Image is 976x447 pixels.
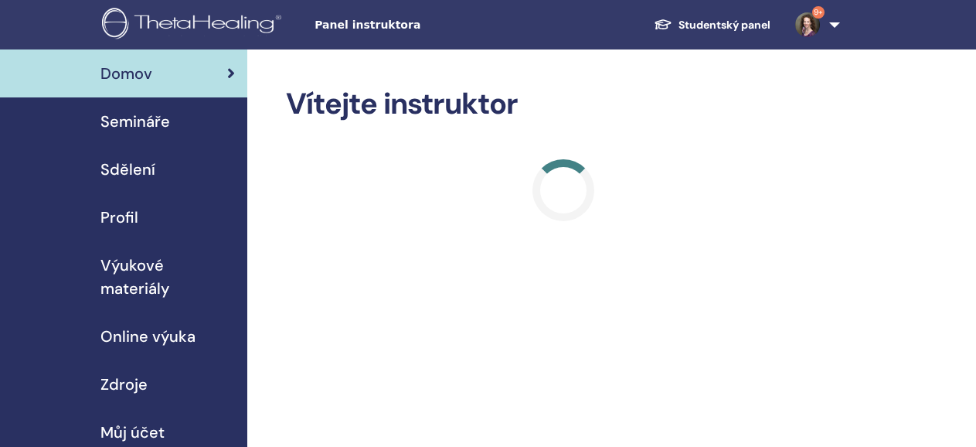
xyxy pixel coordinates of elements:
[100,254,235,300] span: Výukové materiály
[641,11,783,39] a: Studentský panel
[100,421,165,444] span: Můj účet
[812,6,825,19] span: 9+
[795,12,820,37] img: default.jpg
[100,206,138,229] span: Profil
[100,373,148,396] span: Zdroje
[100,62,152,85] span: Domov
[102,8,287,43] img: logo.png
[654,18,672,31] img: graduation-cap-white.svg
[100,158,155,181] span: Sdělení
[286,87,840,122] h2: Vítejte instruktor
[315,17,546,33] span: Panel instruktora
[100,110,170,133] span: Semináře
[100,325,196,348] span: Online výuka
